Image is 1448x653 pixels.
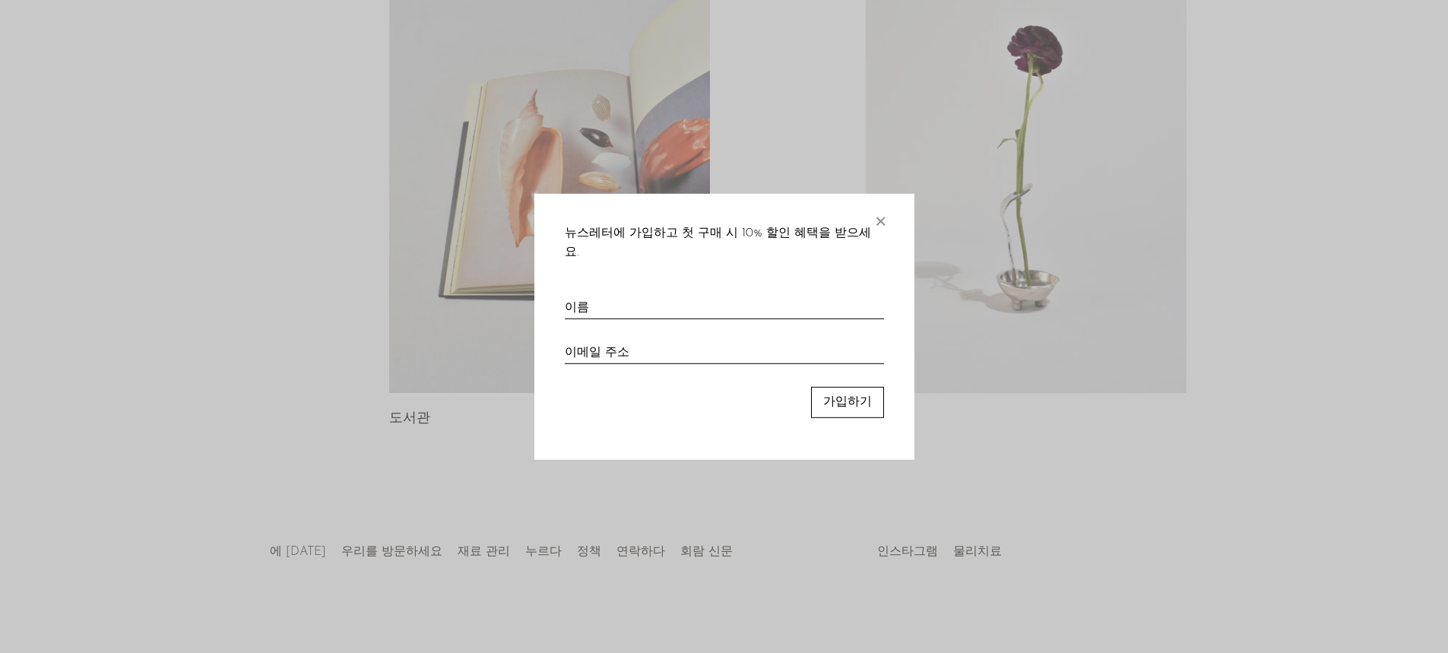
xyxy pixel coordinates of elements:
font: 가입하기 [823,396,872,408]
input: 이름 [565,286,884,319]
font: 뉴스레터에 가입하고 첫 구매 시 10% 할인 혜택을 받으세요. [565,227,871,258]
input: 이메일 주소 [565,331,884,364]
button: 가입하기 [811,387,884,417]
font: × [873,202,888,233]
